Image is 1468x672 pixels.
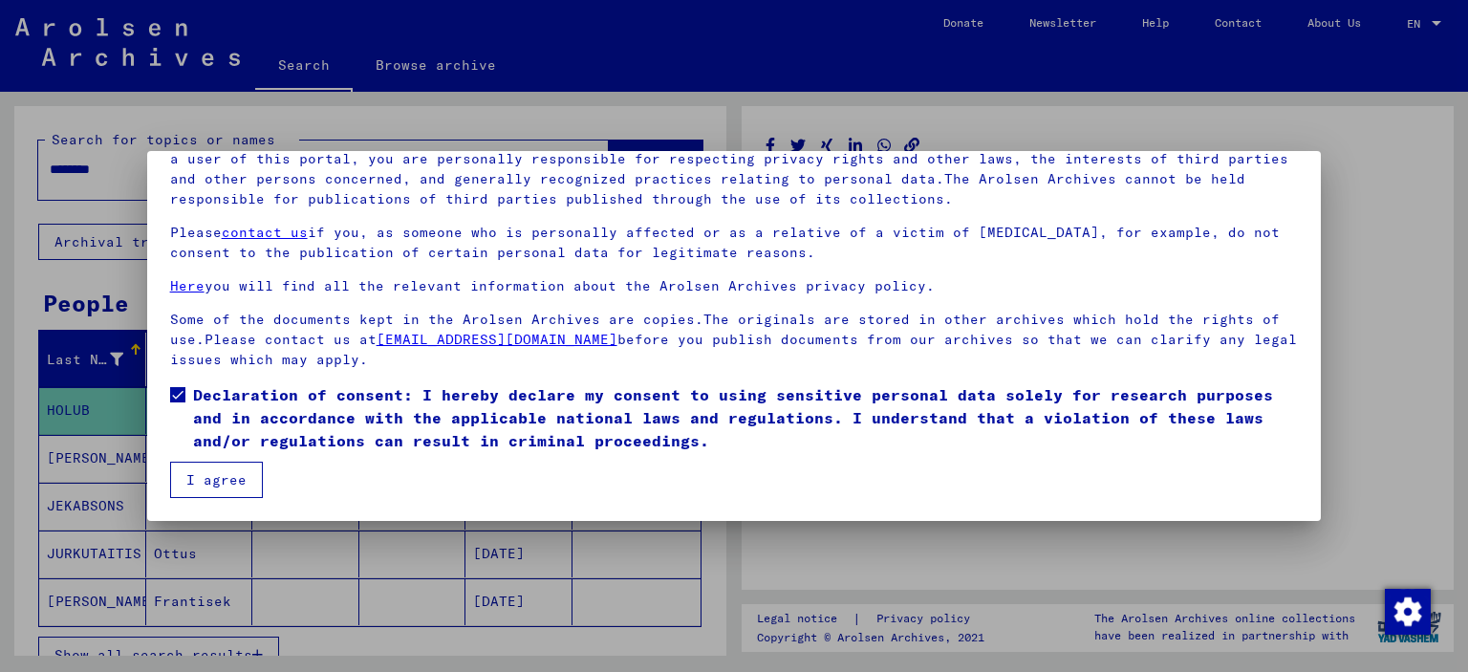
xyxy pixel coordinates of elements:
[170,310,1299,370] p: Some of the documents kept in the Arolsen Archives are copies.The originals are stored in other a...
[222,224,308,241] a: contact us
[170,277,205,294] a: Here
[193,383,1299,452] span: Declaration of consent: I hereby declare my consent to using sensitive personal data solely for r...
[377,331,617,348] a: [EMAIL_ADDRESS][DOMAIN_NAME]
[170,276,1299,296] p: you will find all the relevant information about the Arolsen Archives privacy policy.
[170,462,263,498] button: I agree
[170,223,1299,263] p: Please if you, as someone who is personally affected or as a relative of a victim of [MEDICAL_DAT...
[1384,588,1430,634] div: Change consent
[170,129,1299,209] p: Please note that this portal on victims of Nazi [MEDICAL_DATA] contains sensitive data on identif...
[1385,589,1431,635] img: Change consent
